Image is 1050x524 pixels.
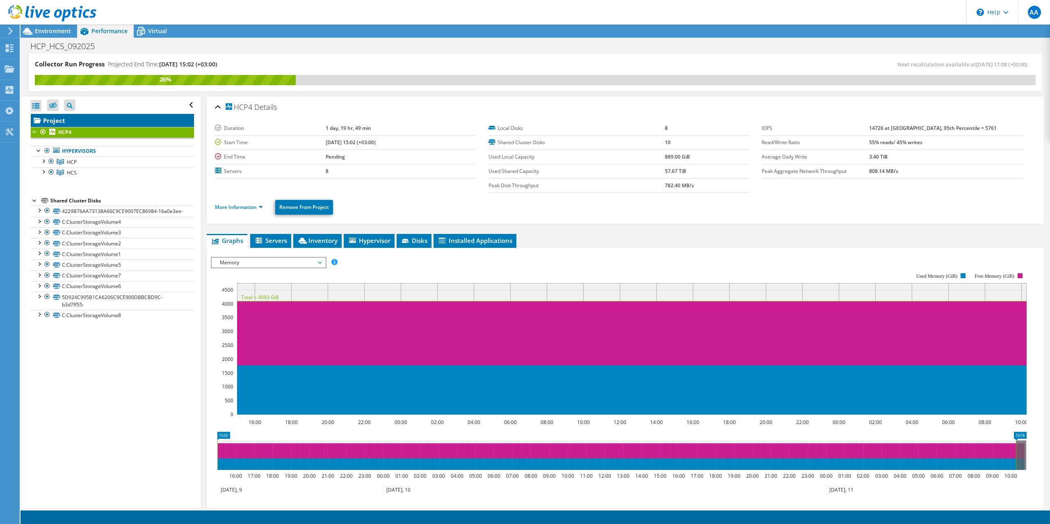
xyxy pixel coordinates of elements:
b: 782.40 MB/s [665,182,694,189]
text: 15:00 [654,472,667,479]
text: 16:00 [229,472,242,479]
span: HCS [67,169,77,176]
text: 20:00 [760,419,772,426]
text: 08:00 [541,419,553,426]
text: 01:00 [838,472,851,479]
text: 14:00 [635,472,648,479]
div: Shared Cluster Disks [50,196,194,206]
text: 14:00 [650,419,663,426]
svg: \n [977,9,984,16]
a: C:ClusterStorageVolume3 [31,227,194,238]
b: 3.40 TiB [869,153,888,160]
label: Local Disks [488,124,665,132]
span: Inventory [297,236,338,245]
span: Environment [35,27,71,35]
text: 10:00 [577,419,590,426]
span: HCP [67,159,77,166]
span: Graphs [211,236,243,245]
text: 05:00 [469,472,482,479]
a: Remove From Project [275,200,333,215]
text: 09:00 [986,472,999,479]
text: 07:00 [949,472,962,479]
text: 05:00 [912,472,925,479]
a: C:ClusterStorageVolume8 [31,310,194,320]
b: 14726 at [GEOGRAPHIC_DATA], 95th Percentile = 5761 [869,125,997,132]
text: 19:00 [728,472,740,479]
text: Used Memory (GiB) [916,273,957,279]
text: 18:00 [285,419,298,426]
label: IOPS [762,124,869,132]
text: 1500 [222,370,233,377]
text: 23:00 [358,472,371,479]
text: 20:00 [303,472,316,479]
text: 06:00 [504,419,517,426]
a: C:ClusterStorageVolume4 [31,217,194,227]
text: 500 [225,397,233,404]
text: 18:00 [709,472,722,479]
text: 03:00 [432,472,445,479]
text: 00:00 [377,472,390,479]
text: 08:00 [979,419,991,426]
span: AA [1028,6,1041,19]
a: C:ClusterStorageVolume6 [31,281,194,292]
text: 04:00 [468,419,480,426]
text: 10:00 [1004,472,1017,479]
a: HCP4 [31,127,194,138]
text: 17:00 [248,472,260,479]
text: 10:00 [562,472,574,479]
text: 04:00 [894,472,906,479]
span: Memory [216,258,321,268]
a: 5D924C995B1CA6206C9CE900DBBCBD9C-b3d7ff55- [31,292,194,310]
text: 4500 [222,286,233,293]
label: Servers [215,167,326,175]
text: 20:00 [322,419,334,426]
b: 57.67 TiB [665,168,686,175]
a: C:ClusterStorageVolume5 [31,259,194,270]
text: 06:00 [931,472,943,479]
text: 09:00 [543,472,556,479]
span: Servers [254,236,287,245]
span: [DATE] 15:02 (+03:00) [159,60,217,68]
text: 00:00 [820,472,833,479]
text: 22:00 [783,472,796,479]
text: 2000 [222,356,233,363]
text: 4000 [222,300,233,307]
text: 19:00 [285,472,297,479]
text: 17:00 [691,472,703,479]
b: 8 [665,125,668,132]
text: 16:00 [687,419,699,426]
label: Shared Cluster Disks [488,138,665,147]
text: 23:00 [801,472,814,479]
b: 55% reads/ 45% writes [869,139,922,146]
b: 889.00 GiB [665,153,690,160]
text: 08:00 [968,472,980,479]
text: 0 [231,411,233,418]
text: 08:00 [525,472,537,479]
b: HCP4 [58,129,71,136]
a: C:ClusterStorageVolume2 [31,238,194,249]
label: Duration [215,124,326,132]
text: 16:00 [672,472,685,479]
b: 8 [326,168,329,175]
text: 16:00 [249,419,261,426]
text: 22:00 [340,472,353,479]
text: 11:00 [580,472,593,479]
text: 04:00 [451,472,463,479]
label: Peak Aggregate Network Throughput [762,167,869,175]
text: Total = 4093 GiB [241,294,279,301]
text: 18:00 [723,419,736,426]
text: 04:00 [906,419,918,426]
span: Hypervisor [348,236,390,245]
text: 00:00 [395,419,407,426]
text: 02:00 [857,472,870,479]
label: Average Daily Write [762,153,869,161]
text: 12:00 [614,419,626,426]
a: More Information [215,204,263,211]
b: [DATE] 15:02 (+03:00) [326,139,376,146]
text: 18:00 [266,472,279,479]
text: 2500 [222,342,233,349]
text: 20:00 [746,472,759,479]
text: 12:00 [598,472,611,479]
label: Used Local Capacity [488,153,665,161]
text: 21:00 [322,472,334,479]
